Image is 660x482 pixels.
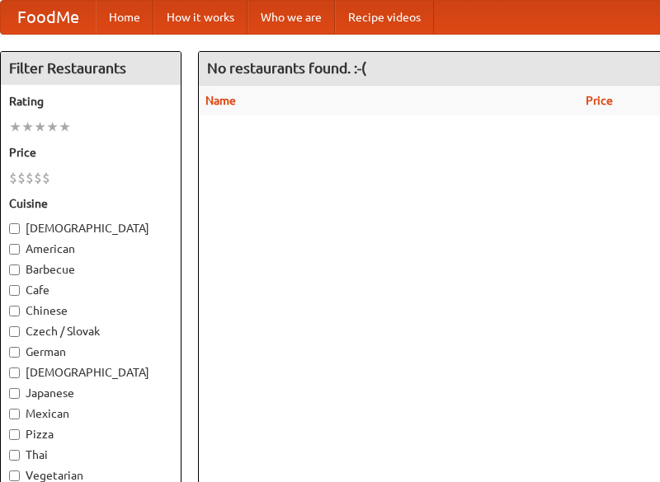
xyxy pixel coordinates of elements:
input: Cafe [9,285,20,296]
ng-pluralize: No restaurants found. :-( [207,60,366,76]
a: Recipe videos [335,1,434,34]
li: $ [9,169,17,187]
li: ★ [9,118,21,136]
label: Pizza [9,426,172,442]
h5: Cuisine [9,195,172,212]
li: $ [42,169,50,187]
a: FoodMe [1,1,96,34]
label: American [9,241,172,257]
label: Barbecue [9,261,172,278]
li: ★ [59,118,71,136]
a: Home [96,1,153,34]
input: [DEMOGRAPHIC_DATA] [9,367,20,378]
li: $ [17,169,26,187]
input: American [9,244,20,255]
a: How it works [153,1,247,34]
label: Japanese [9,385,172,401]
li: ★ [34,118,46,136]
li: $ [26,169,34,187]
li: ★ [21,118,34,136]
input: Pizza [9,429,20,440]
label: German [9,344,172,360]
label: Mexican [9,405,172,422]
input: Chinese [9,306,20,316]
label: Thai [9,447,172,463]
input: Barbecue [9,264,20,275]
label: [DEMOGRAPHIC_DATA] [9,220,172,236]
li: $ [34,169,42,187]
input: German [9,347,20,358]
input: [DEMOGRAPHIC_DATA] [9,223,20,234]
label: Czech / Slovak [9,323,172,339]
label: Cafe [9,282,172,298]
input: Vegetarian [9,470,20,481]
h5: Rating [9,93,172,110]
input: Japanese [9,388,20,399]
h5: Price [9,144,172,161]
label: [DEMOGRAPHIC_DATA] [9,364,172,381]
h4: Filter Restaurants [1,52,181,85]
a: Who we are [247,1,335,34]
li: ★ [46,118,59,136]
input: Mexican [9,409,20,419]
label: Chinese [9,302,172,319]
a: Name [205,94,236,107]
input: Czech / Slovak [9,326,20,337]
input: Thai [9,450,20,461]
a: Price [586,94,613,107]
